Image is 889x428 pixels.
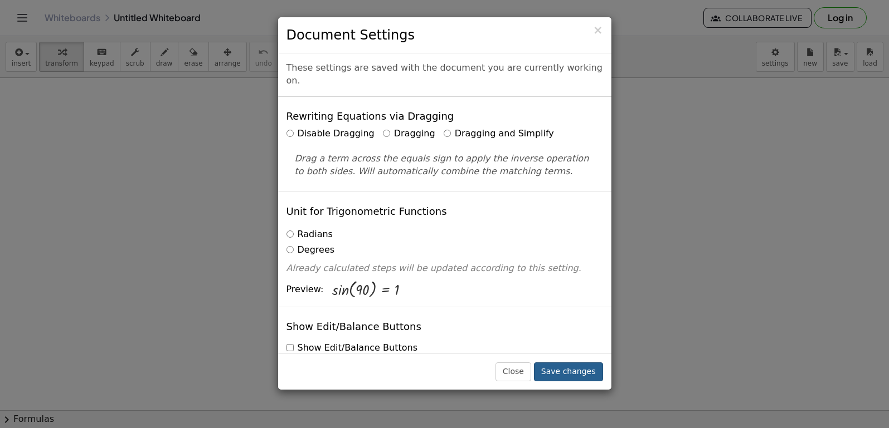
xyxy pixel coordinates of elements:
input: Show Edit/Balance Buttons [286,344,294,351]
p: Already calculated steps will be updated according to this setting. [286,262,603,275]
label: Show Edit/Balance Buttons [286,342,417,355]
input: Dragging and Simplify [444,130,451,137]
h3: Document Settings [286,26,603,45]
div: These settings are saved with the document you are currently working on. [278,53,611,97]
p: Drag a term across the equals sign to apply the inverse operation to both sides. Will automatical... [295,152,595,178]
h4: Unit for Trigonometric Functions [286,206,447,217]
span: × [593,23,603,37]
button: Close [495,362,531,381]
input: Dragging [383,130,390,137]
label: Degrees [286,244,335,257]
label: Radians [286,228,333,241]
h4: Show Edit/Balance Buttons [286,321,421,332]
input: Disable Dragging [286,130,294,137]
h4: Rewriting Equations via Dragging [286,111,454,122]
label: Dragging [383,127,435,140]
label: Disable Dragging [286,127,375,140]
button: Save changes [534,362,603,381]
span: Preview: [286,283,324,296]
input: Radians [286,230,294,238]
label: Dragging and Simplify [444,127,554,140]
input: Degrees [286,246,294,253]
button: Close [593,24,603,36]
